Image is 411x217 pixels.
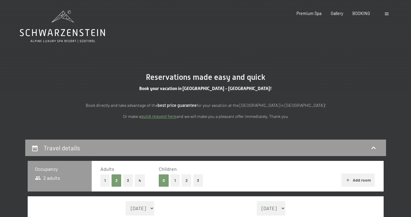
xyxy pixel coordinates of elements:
[341,173,375,187] button: Add room
[170,174,180,187] button: 1
[73,113,338,120] p: Or make a and we will make you a pleasant offer immediately. Thank you
[146,73,265,82] span: Reservations made easy and quick
[331,11,343,16] a: Gallery
[73,102,338,109] p: Book directly and take advantage of the for your vacation at the [GEOGRAPHIC_DATA] in [GEOGRAPHIC...
[100,174,110,187] button: 1
[139,86,272,91] span: Book your vacation in [GEOGRAPHIC_DATA] - [GEOGRAPHIC_DATA]!
[158,103,197,108] strong: best price guarantee
[112,174,121,187] button: 2
[141,114,176,119] a: quick request here
[123,174,133,187] button: 3
[135,174,145,187] button: 4
[193,174,203,187] button: 3
[182,174,192,187] button: 2
[296,11,321,16] a: Premium Spa
[35,175,60,181] span: 2 adults
[159,174,169,187] button: 0
[159,166,177,172] span: Children
[352,11,370,16] a: BOOKING
[100,166,114,172] span: Adults
[35,166,84,172] h3: Occupancy
[44,144,80,152] h2: Travel details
